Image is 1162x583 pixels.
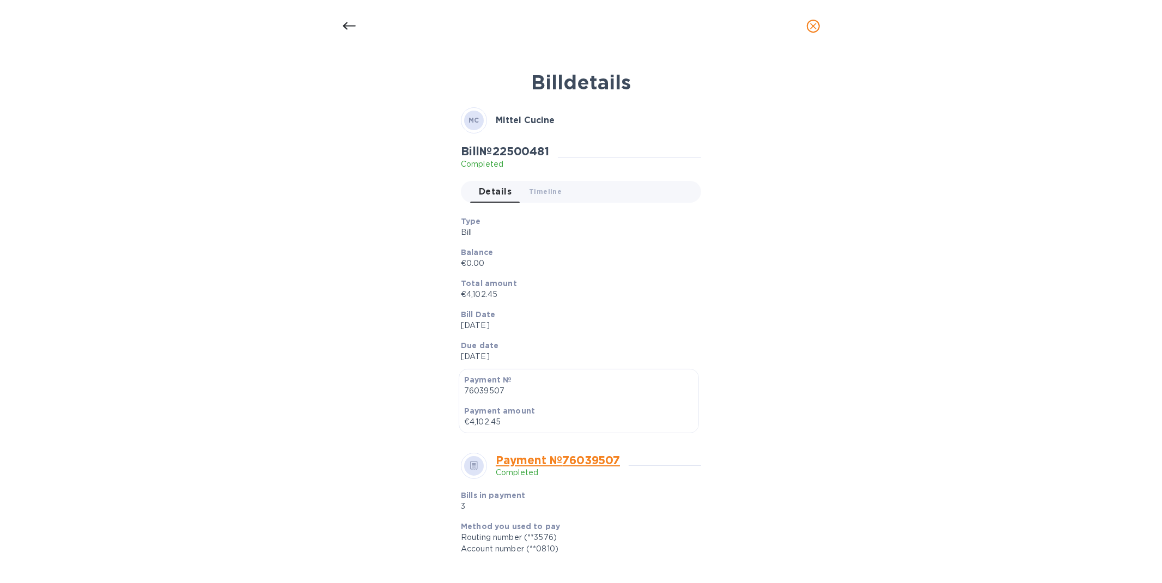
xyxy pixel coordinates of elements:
span: Timeline [529,186,562,197]
a: Payment № 76039507 [496,453,620,467]
b: Total amount [461,279,517,288]
p: 3 [461,501,615,512]
p: [DATE] [461,320,692,331]
b: Type [461,217,481,226]
span: Details [479,184,512,199]
p: €0.00 [461,258,692,269]
b: Method you used to pay [461,522,560,531]
button: close [800,13,826,39]
b: Bills in payment [461,491,525,500]
b: Due date [461,341,498,350]
p: 76039507 [464,385,693,397]
b: Bill Date [461,310,495,319]
b: Payment № [464,375,512,384]
div: Routing number (**3576) [461,532,692,543]
p: Completed [461,159,549,170]
b: Payment amount [464,406,535,415]
p: €4,102.45 [464,416,693,428]
p: [DATE] [461,351,692,362]
p: Completed [496,467,620,478]
p: Bill [461,227,692,238]
div: Account number (**0810) [461,543,692,555]
b: Mittel Cucine [496,115,555,125]
p: €4,102.45 [461,289,692,300]
b: Bill details [531,70,631,94]
b: MC [469,116,479,124]
b: Balance [461,248,493,257]
h2: Bill № 22500481 [461,144,549,158]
